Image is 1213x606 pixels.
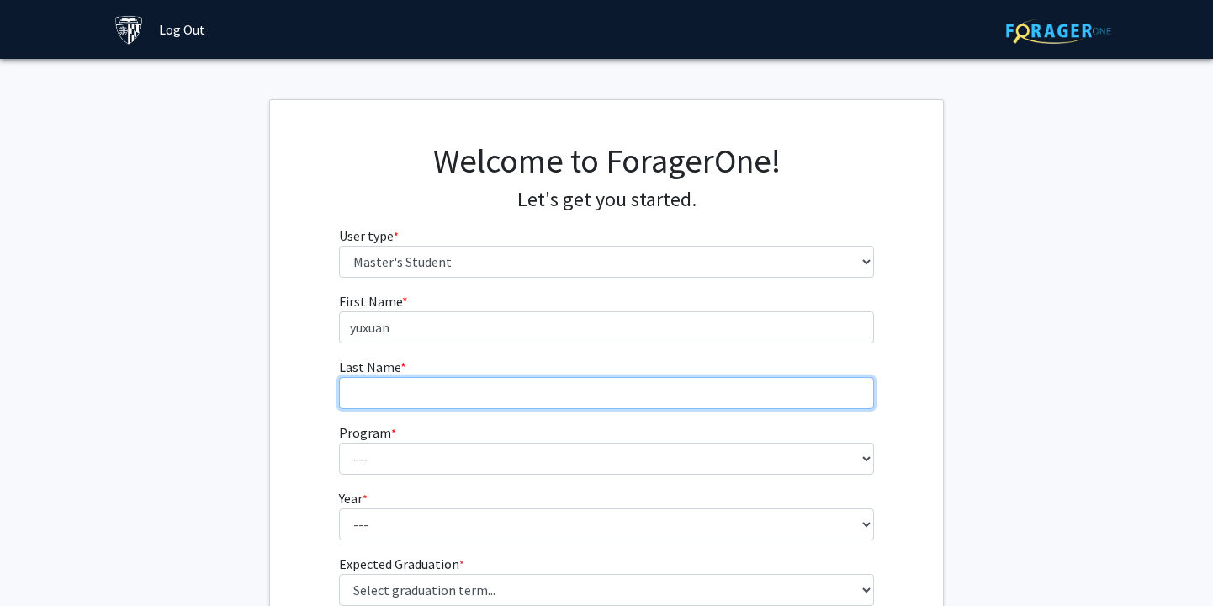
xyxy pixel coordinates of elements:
label: Year [339,488,368,508]
img: Johns Hopkins University Logo [114,15,144,45]
label: User type [339,226,399,246]
span: First Name [339,293,402,310]
h4: Let's get you started. [339,188,875,212]
label: Expected Graduation [339,554,464,574]
label: Program [339,423,396,443]
img: ForagerOne Logo [1006,18,1111,44]
iframe: Chat [13,530,72,593]
span: Last Name [339,359,400,375]
h1: Welcome to ForagerOne! [339,141,875,181]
